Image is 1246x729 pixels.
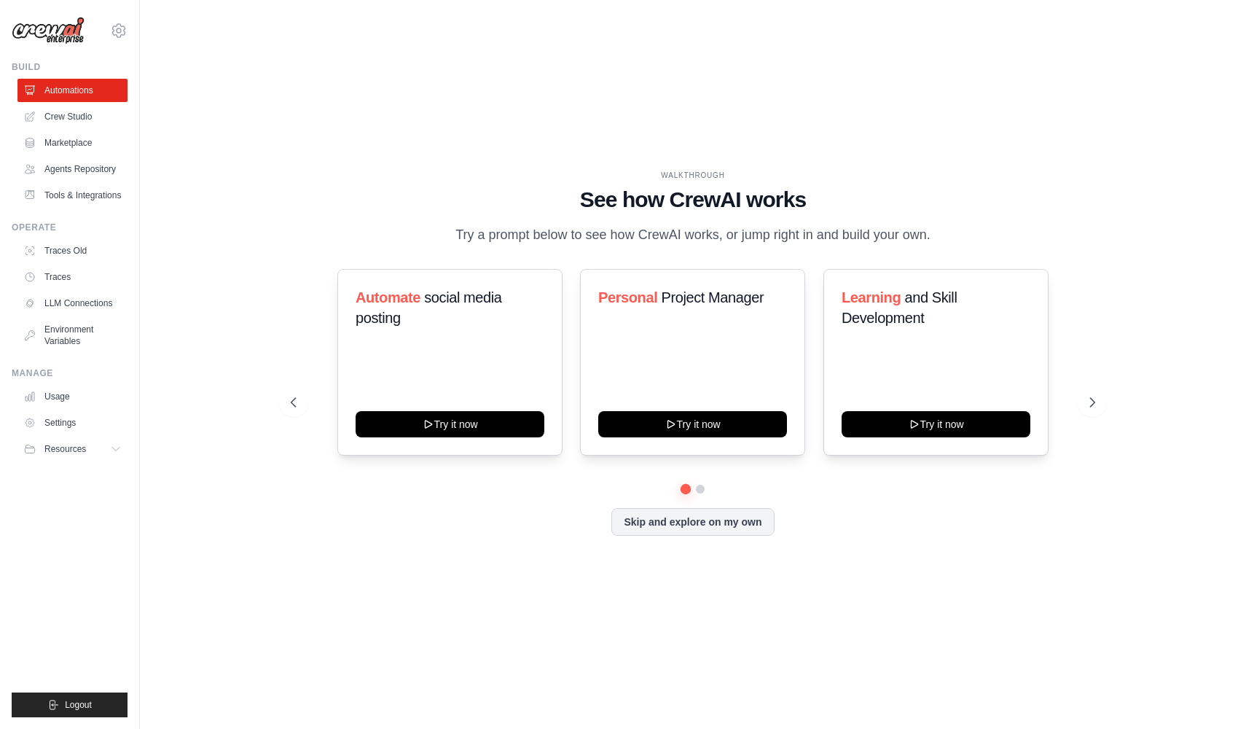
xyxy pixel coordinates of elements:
[291,170,1095,181] div: WALKTHROUGH
[611,508,774,536] button: Skip and explore on my own
[842,289,901,305] span: Learning
[17,318,128,353] a: Environment Variables
[598,411,787,437] button: Try it now
[356,411,544,437] button: Try it now
[17,411,128,434] a: Settings
[17,184,128,207] a: Tools & Integrations
[17,437,128,461] button: Resources
[17,292,128,315] a: LLM Connections
[12,693,128,717] button: Logout
[842,411,1030,437] button: Try it now
[842,289,957,326] span: and Skill Development
[356,289,502,326] span: social media posting
[65,699,92,711] span: Logout
[448,225,938,246] p: Try a prompt below to see how CrewAI works, or jump right in and build your own.
[12,61,128,73] div: Build
[17,105,128,128] a: Crew Studio
[17,157,128,181] a: Agents Repository
[17,131,128,155] a: Marketplace
[291,187,1095,213] h1: See how CrewAI works
[17,385,128,408] a: Usage
[17,239,128,262] a: Traces Old
[44,443,86,455] span: Resources
[356,289,420,305] span: Automate
[598,289,657,305] span: Personal
[12,367,128,379] div: Manage
[12,17,85,44] img: Logo
[17,265,128,289] a: Traces
[662,289,764,305] span: Project Manager
[12,222,128,233] div: Operate
[17,79,128,102] a: Automations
